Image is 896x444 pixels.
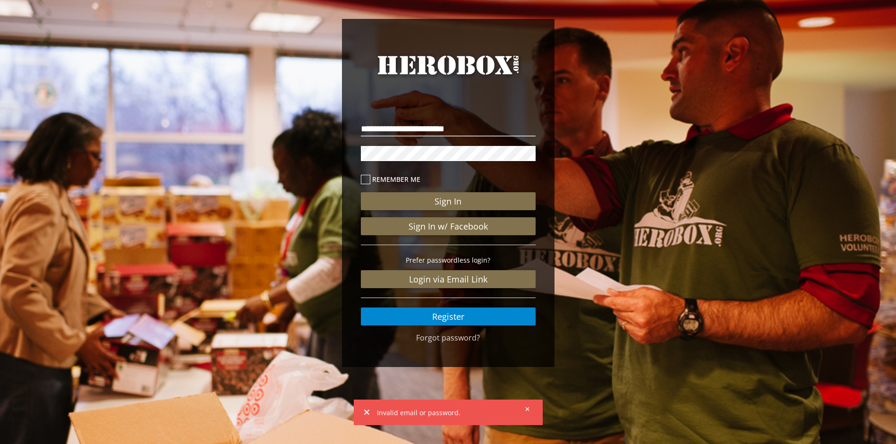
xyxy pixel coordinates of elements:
a: Register [361,307,536,325]
a: Forgot password? [416,333,480,343]
a: HeroBox [361,52,536,95]
span: Invalid email or password. [377,407,519,418]
button: Sign In [361,192,536,210]
p: Prefer passwordless login? [361,255,536,265]
a: Login via Email Link [361,270,536,288]
label: Remember me [361,174,536,185]
a: Sign In w/ Facebook [361,217,536,235]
